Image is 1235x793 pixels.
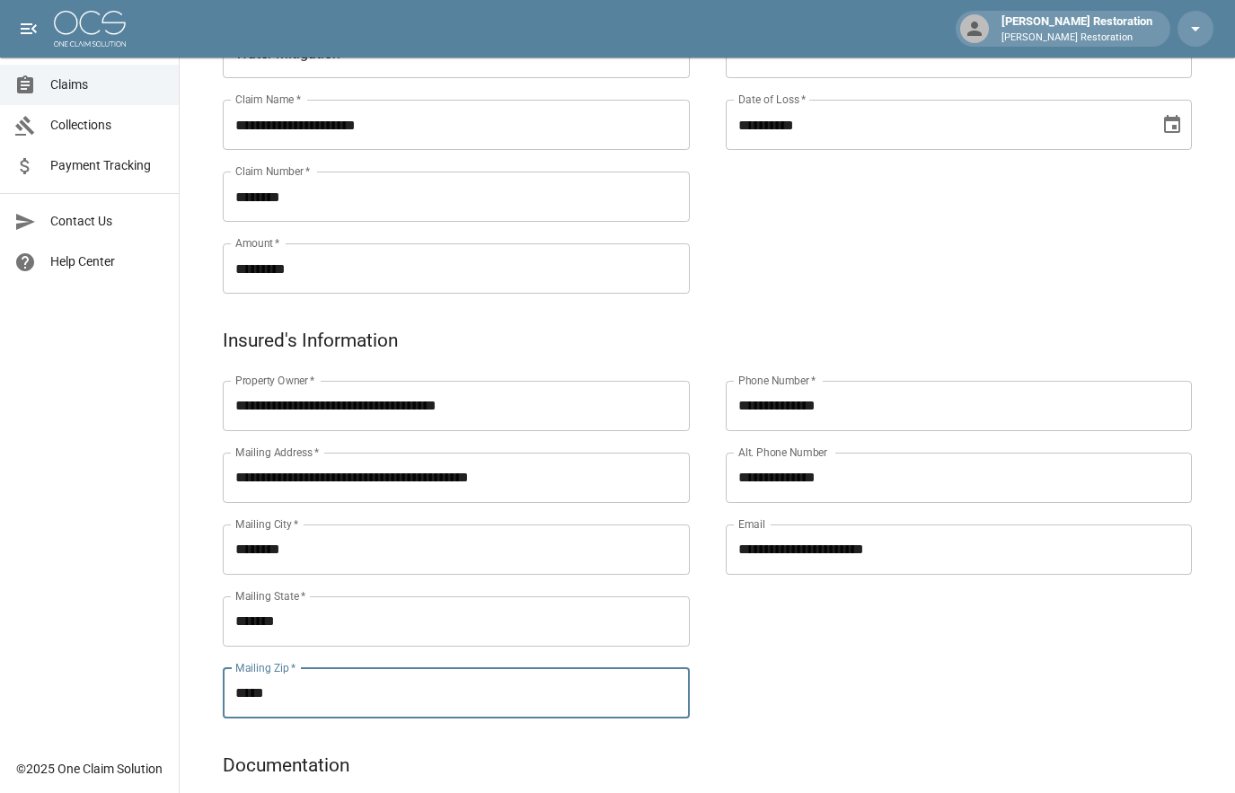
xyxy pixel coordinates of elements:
span: Claims [50,75,164,94]
label: Property Owner [235,373,315,388]
label: Alt. Phone Number [738,445,827,460]
div: © 2025 One Claim Solution [16,760,163,778]
button: open drawer [11,11,47,47]
span: Collections [50,116,164,135]
label: Mailing Zip [235,660,296,675]
p: [PERSON_NAME] Restoration [1001,31,1152,46]
label: Mailing State [235,588,305,604]
label: Amount [235,235,280,251]
button: Choose date, selected date is Aug 27, 2025 [1154,107,1190,143]
label: Claim Name [235,92,301,107]
span: Help Center [50,252,164,271]
img: ocs-logo-white-transparent.png [54,11,126,47]
label: Email [738,516,765,532]
label: Mailing Address [235,445,319,460]
div: [PERSON_NAME] Restoration [994,13,1160,45]
span: Payment Tracking [50,156,164,175]
label: Claim Number [235,163,310,179]
label: Mailing City [235,516,299,532]
span: Contact Us [50,212,164,231]
label: Date of Loss [738,92,806,107]
label: Phone Number [738,373,816,388]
